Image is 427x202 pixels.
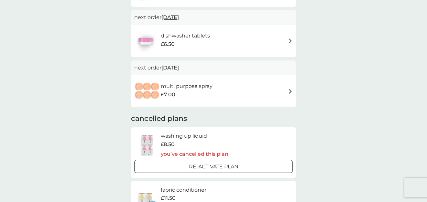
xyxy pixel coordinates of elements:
[134,13,293,22] p: next order
[134,64,293,72] p: next order
[161,11,179,24] span: [DATE]
[134,134,161,156] img: washing up liquid
[161,40,175,48] span: £6.50
[288,38,293,43] img: arrow right
[161,150,228,158] p: you’ve cancelled this plan
[161,132,228,140] h6: washing up liquid
[161,186,228,194] h6: fabric conditioner
[288,89,293,94] img: arrow right
[161,32,210,40] h6: dishwasher tablets
[134,160,293,173] button: Re-activate Plan
[161,140,175,149] span: £8.50
[189,163,238,171] p: Re-activate Plan
[161,61,179,74] span: [DATE]
[131,114,296,124] h2: cancelled plans
[161,90,175,99] span: £7.00
[161,82,213,90] h6: multi purpose spray
[134,80,161,102] img: multi purpose spray
[134,30,157,52] img: dishwasher tablets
